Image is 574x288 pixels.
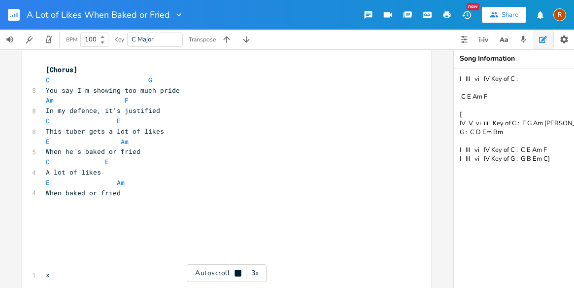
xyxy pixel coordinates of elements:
[46,178,50,187] span: E
[46,147,140,156] span: When he's baked or fried
[46,96,54,105] span: Am
[46,75,50,84] span: C
[467,3,479,10] div: New
[46,168,101,177] span: A lot of likes
[117,116,121,125] span: E
[46,157,50,166] span: C
[121,137,129,146] span: Am
[148,75,152,84] span: G
[553,8,566,21] div: Ray
[125,96,129,105] span: F
[132,35,154,44] span: C Major
[553,3,566,26] button: R
[46,137,50,146] span: E
[46,106,160,115] span: In my defence, it’s justified
[114,36,124,42] div: Key
[27,10,170,19] span: A Lot of Likes When Baked or Fried
[46,65,77,74] span: [Chorus]
[66,37,77,42] div: BPM
[105,157,109,166] span: E
[46,270,50,279] span: x
[117,178,125,187] span: Am
[502,10,518,19] div: Share
[246,264,264,282] div: 3x
[482,7,526,23] button: Share
[46,188,121,197] span: When baked or fried
[46,86,180,95] span: You say I'm showing too much pride
[187,264,267,282] div: Autoscroll
[189,36,216,42] div: Transpose
[46,116,50,125] span: C
[457,6,476,24] button: New
[46,127,164,136] span: This tuber gets a lot of likes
